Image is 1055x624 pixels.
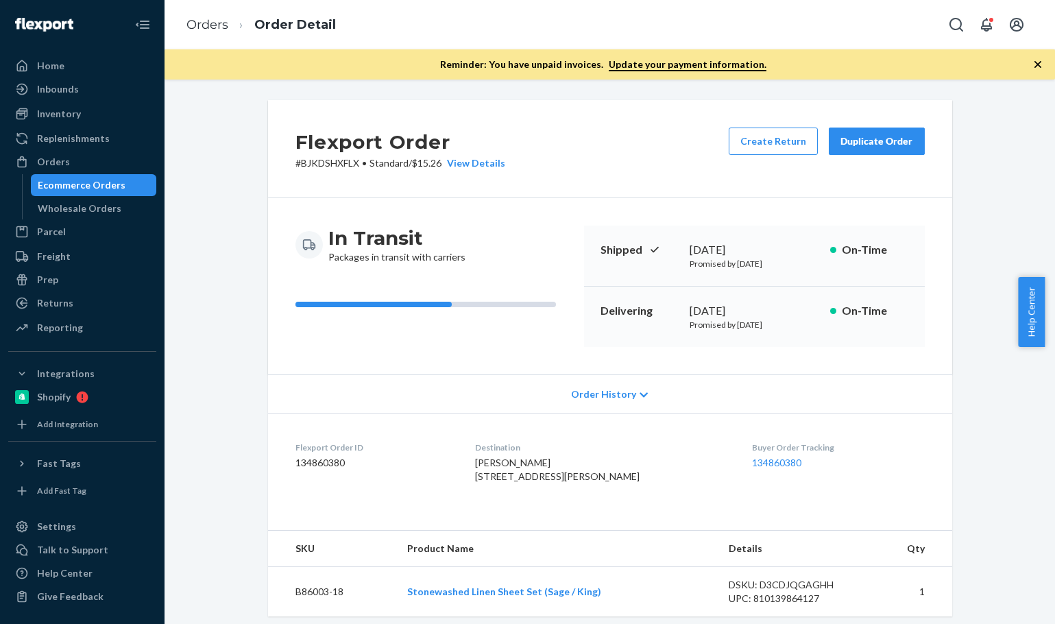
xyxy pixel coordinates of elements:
[601,242,679,258] p: Shipped
[37,367,95,381] div: Integrations
[8,103,156,125] a: Inventory
[254,17,336,32] a: Order Detail
[1003,11,1030,38] button: Open account menu
[129,11,156,38] button: Close Navigation
[8,516,156,538] a: Settings
[8,480,156,502] a: Add Fast Tag
[295,156,505,170] p: # BJKDSHXFLX / $15.26
[37,485,86,496] div: Add Fast Tag
[8,363,156,385] button: Integrations
[31,197,157,219] a: Wholesale Orders
[1018,277,1045,347] button: Help Center
[37,59,64,73] div: Home
[8,413,156,435] a: Add Integration
[829,128,925,155] button: Duplicate Order
[690,303,819,319] div: [DATE]
[38,202,121,215] div: Wholesale Orders
[842,303,908,319] p: On-Time
[475,457,640,482] span: [PERSON_NAME] [STREET_ADDRESS][PERSON_NAME]
[369,157,409,169] span: Standard
[690,242,819,258] div: [DATE]
[31,174,157,196] a: Ecommerce Orders
[268,531,397,567] th: SKU
[718,531,869,567] th: Details
[690,319,819,331] p: Promised by [DATE]
[362,157,367,169] span: •
[8,269,156,291] a: Prep
[175,5,347,45] ol: breadcrumbs
[8,453,156,475] button: Fast Tags
[690,258,819,269] p: Promised by [DATE]
[752,457,801,468] a: 134860380
[441,156,505,170] button: View Details
[37,155,70,169] div: Orders
[609,58,766,71] a: Update your payment information.
[328,226,465,250] h3: In Transit
[37,321,83,335] div: Reporting
[8,292,156,314] a: Returns
[37,132,110,145] div: Replenishments
[295,128,505,156] h2: Flexport Order
[37,457,81,470] div: Fast Tags
[729,592,858,605] div: UPC: 810139864127
[973,11,1000,38] button: Open notifications
[37,590,104,603] div: Give Feedback
[842,242,908,258] p: On-Time
[8,386,156,408] a: Shopify
[268,567,397,617] td: B86003-18
[37,82,79,96] div: Inbounds
[37,543,108,557] div: Talk to Support
[37,225,66,239] div: Parcel
[571,387,636,401] span: Order History
[295,456,454,470] dd: 134860380
[8,78,156,100] a: Inbounds
[37,520,76,533] div: Settings
[328,226,465,264] div: Packages in transit with carriers
[295,442,454,453] dt: Flexport Order ID
[440,58,766,71] p: Reminder: You have unpaid invoices.
[8,151,156,173] a: Orders
[37,250,71,263] div: Freight
[37,296,73,310] div: Returns
[8,55,156,77] a: Home
[8,586,156,608] button: Give Feedback
[475,442,730,453] dt: Destination
[37,566,93,580] div: Help Center
[729,578,858,592] div: DSKU: D3CDJQGAGHH
[37,390,71,404] div: Shopify
[868,531,951,567] th: Qty
[8,128,156,149] a: Replenishments
[729,128,818,155] button: Create Return
[840,134,913,148] div: Duplicate Order
[8,245,156,267] a: Freight
[37,107,81,121] div: Inventory
[752,442,925,453] dt: Buyer Order Tracking
[8,562,156,584] a: Help Center
[37,273,58,287] div: Prep
[407,586,601,597] a: Stonewashed Linen Sheet Set (Sage / King)
[943,11,970,38] button: Open Search Box
[8,317,156,339] a: Reporting
[868,567,951,617] td: 1
[396,531,718,567] th: Product Name
[37,418,98,430] div: Add Integration
[38,178,125,192] div: Ecommerce Orders
[8,221,156,243] a: Parcel
[15,18,73,32] img: Flexport logo
[601,303,679,319] p: Delivering
[8,539,156,561] a: Talk to Support
[186,17,228,32] a: Orders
